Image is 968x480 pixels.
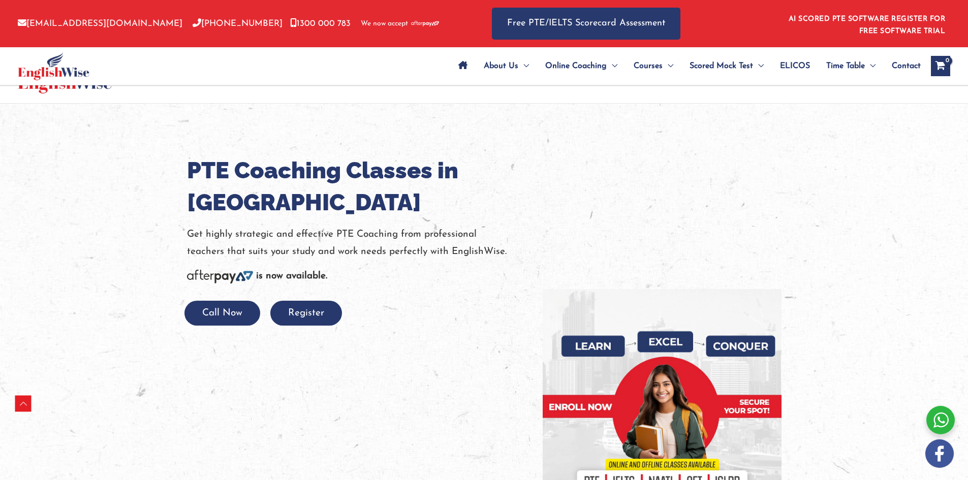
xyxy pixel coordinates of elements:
aside: Header Widget 1 [783,7,950,40]
span: Menu Toggle [753,48,764,84]
button: Call Now [184,301,260,326]
img: Afterpay-Logo [187,270,253,283]
p: Get highly strategic and effective PTE Coaching from professional teachers that suits your study ... [187,226,527,260]
a: Scored Mock TestMenu Toggle [681,48,772,84]
a: Register [270,308,342,318]
img: white-facebook.png [925,439,954,468]
a: [EMAIL_ADDRESS][DOMAIN_NAME] [18,19,182,28]
a: CoursesMenu Toggle [626,48,681,84]
span: ELICOS [780,48,810,84]
b: is now available. [256,271,327,281]
span: Scored Mock Test [690,48,753,84]
a: ELICOS [772,48,818,84]
span: Online Coaching [545,48,607,84]
a: Contact [884,48,921,84]
img: cropped-ew-logo [18,52,89,80]
button: Register [270,301,342,326]
span: Time Table [826,48,865,84]
span: Menu Toggle [607,48,617,84]
span: Courses [634,48,663,84]
span: About Us [484,48,518,84]
span: We now accept [361,19,408,29]
a: [PHONE_NUMBER] [193,19,283,28]
a: About UsMenu Toggle [476,48,537,84]
span: Contact [892,48,921,84]
a: View Shopping Cart, empty [931,56,950,76]
span: Menu Toggle [865,48,876,84]
a: Online CoachingMenu Toggle [537,48,626,84]
a: Call Now [184,308,260,318]
span: Menu Toggle [663,48,673,84]
a: AI SCORED PTE SOFTWARE REGISTER FOR FREE SOFTWARE TRIAL [789,15,946,35]
a: Time TableMenu Toggle [818,48,884,84]
a: 1300 000 783 [290,19,351,28]
h1: PTE Coaching Classes in [GEOGRAPHIC_DATA] [187,154,527,218]
nav: Site Navigation: Main Menu [450,48,921,84]
span: Menu Toggle [518,48,529,84]
a: Free PTE/IELTS Scorecard Assessment [492,8,680,40]
img: Afterpay-Logo [411,21,439,26]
